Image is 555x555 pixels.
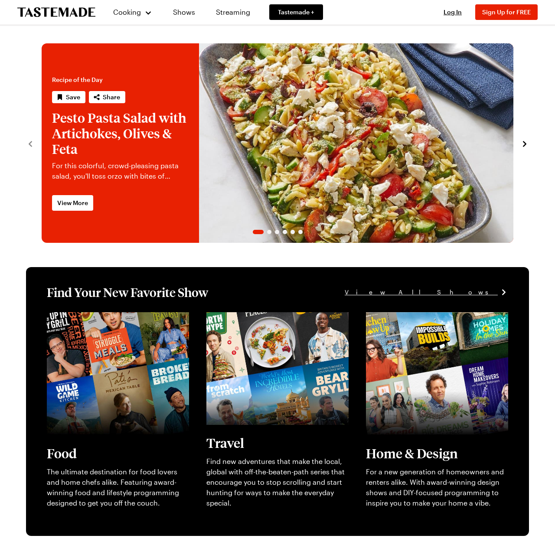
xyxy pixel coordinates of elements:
[17,7,95,17] a: To Tastemade Home Page
[345,287,508,297] a: View All Shows
[113,8,141,16] span: Cooking
[89,91,125,103] button: Share
[345,287,498,297] span: View All Shows
[475,4,538,20] button: Sign Up for FREE
[267,230,271,234] span: Go to slide 2
[66,93,80,101] span: Save
[275,230,279,234] span: Go to slide 3
[26,138,35,148] button: navigate to previous item
[47,313,165,321] a: View full content for [object Object]
[103,93,120,101] span: Share
[278,8,314,16] span: Tastemade +
[47,284,208,300] h1: Find Your New Favorite Show
[52,91,85,103] button: Save recipe
[298,230,303,234] span: Go to slide 6
[42,43,513,243] div: 1 / 6
[113,2,152,23] button: Cooking
[206,313,325,321] a: View full content for [object Object]
[520,138,529,148] button: navigate to next item
[444,8,462,16] span: Log In
[57,199,88,207] span: View More
[269,4,323,20] a: Tastemade +
[366,313,484,321] a: View full content for [object Object]
[283,230,287,234] span: Go to slide 4
[253,230,264,234] span: Go to slide 1
[435,8,470,16] button: Log In
[291,230,295,234] span: Go to slide 5
[482,8,531,16] span: Sign Up for FREE
[52,195,93,211] a: View More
